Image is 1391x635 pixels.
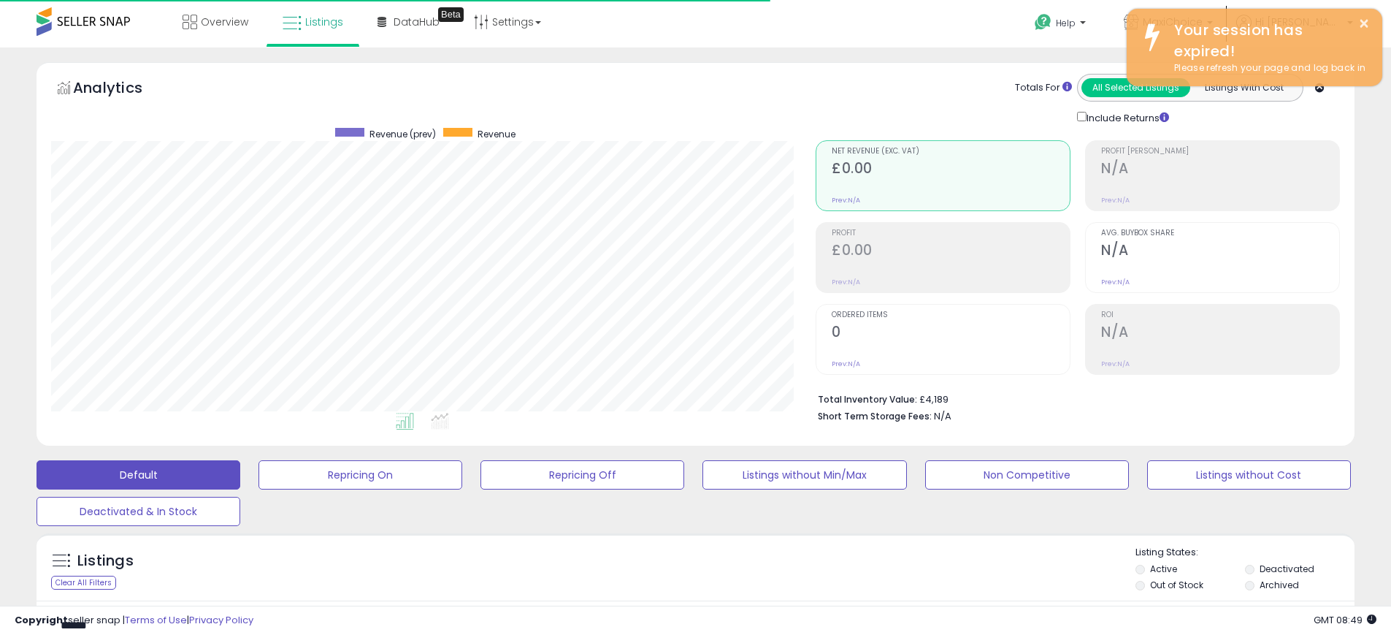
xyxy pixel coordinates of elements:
label: Deactivated [1260,563,1314,575]
span: Net Revenue (Exc. VAT) [832,148,1070,156]
label: Out of Stock [1150,579,1203,591]
button: Listings With Cost [1189,78,1298,97]
h2: 0 [832,324,1070,343]
div: Totals For [1015,81,1072,95]
p: Listing States: [1135,546,1354,560]
a: Help [1023,2,1100,47]
button: All Selected Listings [1081,78,1190,97]
span: Revenue [478,128,516,140]
button: Listings without Cost [1147,460,1351,490]
button: × [1358,15,1370,33]
b: Short Term Storage Fees: [818,410,932,422]
span: 2025-09-15 08:49 GMT [1314,613,1376,627]
button: Non Competitive [925,460,1129,490]
span: Overview [201,15,248,29]
button: Repricing On [258,460,462,490]
span: ROI [1101,311,1339,319]
small: Prev: N/A [832,278,860,286]
small: Prev: N/A [832,360,860,368]
h2: N/A [1101,242,1339,262]
small: Prev: N/A [832,196,860,205]
div: Tooltip anchor [438,7,464,22]
small: Prev: N/A [1101,196,1130,205]
span: Avg. Buybox Share [1101,229,1339,237]
span: DataHub [394,15,440,29]
small: Prev: N/A [1101,278,1130,286]
button: Deactivated & In Stock [37,497,240,526]
label: Archived [1260,579,1299,591]
h5: Analytics [73,77,171,102]
b: Total Inventory Value: [818,393,917,406]
span: Profit [PERSON_NAME] [1101,148,1339,156]
span: Revenue (prev) [369,128,436,140]
h2: N/A [1101,160,1339,180]
button: Default [37,460,240,490]
button: Listings without Min/Max [702,460,906,490]
h2: £0.00 [832,242,1070,262]
span: Listings [305,15,343,29]
h5: Listings [77,551,134,571]
span: Help [1056,17,1076,29]
h2: N/A [1101,324,1339,343]
small: Prev: N/A [1101,360,1130,368]
li: £4,189 [818,389,1329,407]
button: Repricing Off [480,460,684,490]
label: Active [1150,563,1177,575]
span: N/A [934,409,951,423]
strong: Copyright [15,613,68,627]
div: Your session has expired! [1163,20,1371,61]
div: Clear All Filters [51,576,116,590]
h2: £0.00 [832,160,1070,180]
div: Include Returns [1066,109,1187,126]
div: Please refresh your page and log back in [1163,61,1371,75]
div: seller snap | | [15,614,253,628]
span: Profit [832,229,1070,237]
i: Get Help [1034,13,1052,31]
span: Ordered Items [832,311,1070,319]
